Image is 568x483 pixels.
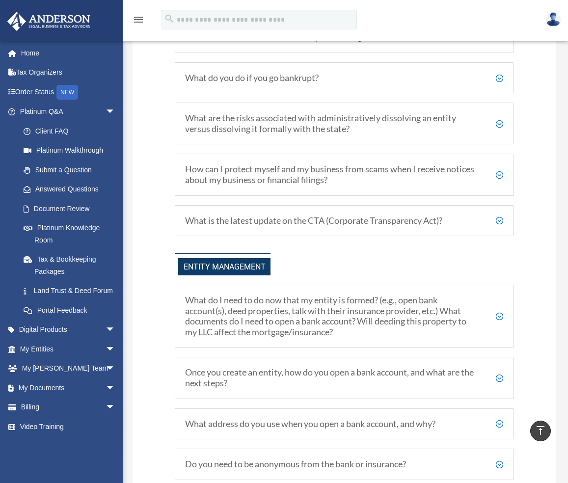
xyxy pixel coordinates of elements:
[106,102,125,122] span: arrow_drop_down
[7,398,130,417] a: Billingarrow_drop_down
[14,300,130,320] a: Portal Feedback
[7,359,130,378] a: My [PERSON_NAME] Teamarrow_drop_down
[185,73,503,83] h5: What do you do if you go bankrupt?
[4,12,93,31] img: Anderson Advisors Platinum Portal
[164,13,175,24] i: search
[106,339,125,359] span: arrow_drop_down
[7,339,130,359] a: My Entitiesarrow_drop_down
[7,378,130,398] a: My Documentsarrow_drop_down
[106,320,125,340] span: arrow_drop_down
[56,85,78,100] div: NEW
[106,359,125,379] span: arrow_drop_down
[185,367,503,388] h5: Once you create an entity, how do you open a bank account, and what are the next steps?
[14,160,130,180] a: Submit a Question
[178,258,270,275] span: Entity Management
[133,17,144,26] a: menu
[7,417,130,436] a: Video Training
[14,281,130,301] a: Land Trust & Deed Forum
[14,199,130,218] a: Document Review
[185,295,503,337] h5: What do I need to do now that my entity is formed? (e.g., open bank account(s), deed properties, ...
[185,164,503,185] h5: How can I protect myself and my business from scams when I receive notices about my business or f...
[546,12,561,27] img: User Pic
[14,250,130,281] a: Tax & Bookkeeping Packages
[14,218,130,250] a: Platinum Knowledge Room
[185,215,503,226] h5: What is the latest update on the CTA (Corporate Transparency Act)?
[106,398,125,418] span: arrow_drop_down
[185,459,503,470] h5: Do you need to be anonymous from the bank or insurance?
[14,180,130,199] a: Answered Questions
[106,378,125,398] span: arrow_drop_down
[530,421,551,441] a: vertical_align_top
[7,63,130,82] a: Tax Organizers
[7,82,130,102] a: Order StatusNEW
[535,425,546,436] i: vertical_align_top
[185,113,503,134] h5: What are the risks associated with administratively dissolving an entity versus dissolving it for...
[7,102,130,122] a: Platinum Q&Aarrow_drop_down
[185,419,503,429] h5: What address do you use when you open a bank account, and why?
[133,14,144,26] i: menu
[7,320,130,340] a: Digital Productsarrow_drop_down
[14,121,125,141] a: Client FAQ
[14,141,130,161] a: Platinum Walkthrough
[7,43,130,63] a: Home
